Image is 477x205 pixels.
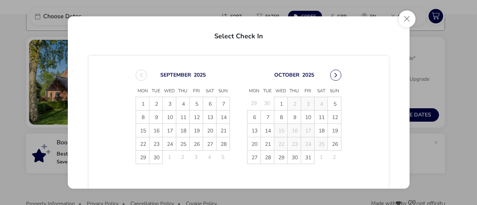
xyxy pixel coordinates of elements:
[315,86,328,97] span: Sat
[176,150,190,164] td: 2
[163,97,176,110] td: 3
[275,151,288,164] span: 29
[315,97,328,110] td: 4
[315,137,328,150] td: 25
[190,137,203,150] td: 26
[150,97,163,110] span: 2
[261,138,274,151] span: 21
[176,124,190,137] td: 18
[149,110,163,124] td: 9
[217,97,230,110] span: 7
[275,97,288,110] span: 1
[315,111,328,124] span: 11
[149,86,163,97] span: Tue
[247,110,261,124] td: 6
[163,86,176,97] span: Wed
[176,86,190,97] span: Thu
[190,150,203,164] td: 3
[203,124,217,137] span: 20
[190,124,203,137] td: 19
[247,86,261,97] span: Mon
[136,124,149,137] span: 15
[203,150,217,164] td: 4
[190,138,203,151] span: 26
[301,150,315,164] td: 31
[247,150,261,164] td: 27
[190,97,203,110] span: 5
[315,124,328,137] span: 18
[149,124,163,137] td: 16
[248,124,261,137] span: 13
[261,124,274,137] td: 14
[328,124,341,137] span: 19
[328,110,341,124] td: 12
[274,71,300,78] button: Choose Month
[261,86,274,97] span: Tue
[203,124,217,137] td: 20
[163,137,176,150] td: 24
[176,97,190,110] td: 4
[190,86,203,97] span: Fri
[163,124,176,137] td: 17
[136,97,149,110] span: 1
[136,138,149,151] span: 22
[163,111,176,124] span: 10
[274,137,288,150] td: 22
[217,86,230,97] span: Sun
[136,124,149,137] td: 15
[248,111,261,124] span: 6
[274,124,288,137] td: 15
[177,124,190,137] span: 18
[149,97,163,110] td: 2
[177,138,190,151] span: 25
[149,150,163,164] td: 30
[136,86,149,97] span: Mon
[301,97,315,110] td: 3
[163,138,176,151] span: 24
[328,97,341,110] td: 5
[328,86,341,97] span: Sun
[328,97,341,110] span: 5
[275,111,288,124] span: 8
[203,137,217,150] td: 27
[74,24,404,45] h2: Select Check In
[288,150,301,164] td: 30
[315,124,328,137] td: 18
[288,111,301,124] span: 9
[190,124,203,137] span: 19
[248,151,261,164] span: 27
[150,111,163,124] span: 9
[261,97,274,110] td: 30
[274,150,288,164] td: 29
[301,124,315,137] td: 17
[288,86,301,97] span: Thu
[136,111,149,124] span: 8
[160,71,191,78] button: Choose Month
[194,71,206,78] button: Choose Year
[150,138,163,151] span: 23
[217,97,230,110] td: 7
[247,97,261,110] td: 29
[176,110,190,124] td: 11
[163,110,176,124] td: 10
[288,137,301,150] td: 23
[190,97,203,110] td: 5
[247,137,261,150] td: 20
[136,137,149,150] td: 22
[136,110,149,124] td: 8
[136,97,149,110] td: 1
[203,111,217,124] span: 13
[190,111,203,124] span: 12
[203,86,217,97] span: Sat
[150,124,163,137] span: 16
[330,70,341,81] button: Next Month
[203,138,217,151] span: 27
[301,86,315,97] span: Fri
[328,150,341,164] td: 2
[288,97,301,110] td: 2
[217,124,230,137] td: 21
[288,124,301,137] td: 16
[315,150,328,164] td: 1
[261,124,274,137] span: 14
